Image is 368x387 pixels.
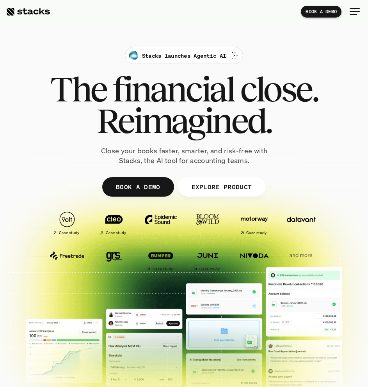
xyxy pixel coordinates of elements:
p: BOOK A DEMO [306,9,337,14]
a: Case study [92,208,135,238]
span: financial [112,73,234,105]
a: Case study [186,245,229,275]
h2: Case study [246,231,267,235]
h2: Case study [106,231,126,235]
p: EXPLORE PRODUCT [192,181,252,193]
p: Close your books faster, smarter, and risk-free with Stacks, the AI tool for accounting teams. [91,146,278,165]
a: Stacks launches Agentic AI [125,47,243,64]
h2: Case study [153,267,173,272]
p: BOOK A DEMO [116,181,160,193]
a: Case study [46,208,89,238]
a: Case study [233,208,276,238]
p: and more [280,252,323,259]
span: Reimagined. [96,105,272,137]
p: Stacks launches Agentic AI [142,51,226,60]
h2: Case study [59,231,80,235]
span: The [50,73,107,105]
h2: Case study [199,267,220,272]
span: close. [240,73,318,105]
a: BOOK A DEMO [102,177,174,197]
a: Case study [139,245,182,275]
a: BOOK A DEMO [301,6,341,18]
a: EXPLORE PRODUCT [178,177,266,197]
